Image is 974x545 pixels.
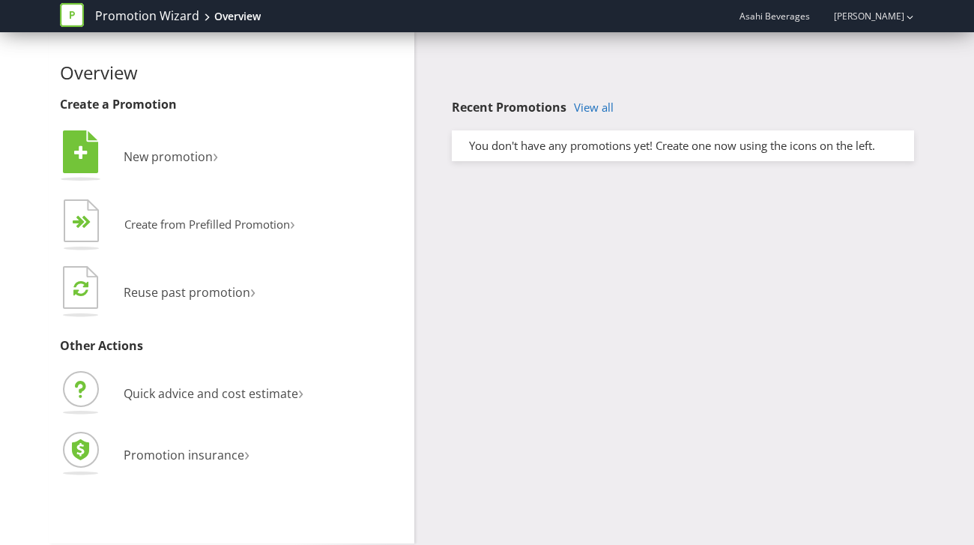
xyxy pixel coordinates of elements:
tspan:  [82,215,91,229]
button: Create from Prefilled Promotion› [60,196,296,256]
span: › [213,142,218,167]
span: Recent Promotions [452,99,566,115]
span: › [298,379,303,404]
div: Overview [214,9,261,24]
h3: Other Actions [60,340,403,353]
a: [PERSON_NAME] [819,10,904,22]
tspan:  [74,145,88,161]
span: Create from Prefilled Promotion [124,217,290,232]
span: › [250,278,255,303]
span: Reuse past promotion [124,284,250,301]
span: › [290,211,295,235]
span: New promotion [124,148,213,165]
a: Promotion insurance› [60,447,249,463]
h2: Overview [60,63,403,82]
a: Promotion Wizard [95,7,199,25]
a: View all [574,101,614,114]
a: Quick advice and cost estimate› [60,385,303,402]
tspan:  [73,280,88,297]
div: You don't have any promotions yet! Create one now using the icons on the left. [458,138,908,154]
span: Quick advice and cost estimate [124,385,298,402]
span: Asahi Beverages [739,10,810,22]
span: Promotion insurance [124,447,244,463]
span: › [244,441,249,466]
h3: Create a Promotion [60,98,403,112]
